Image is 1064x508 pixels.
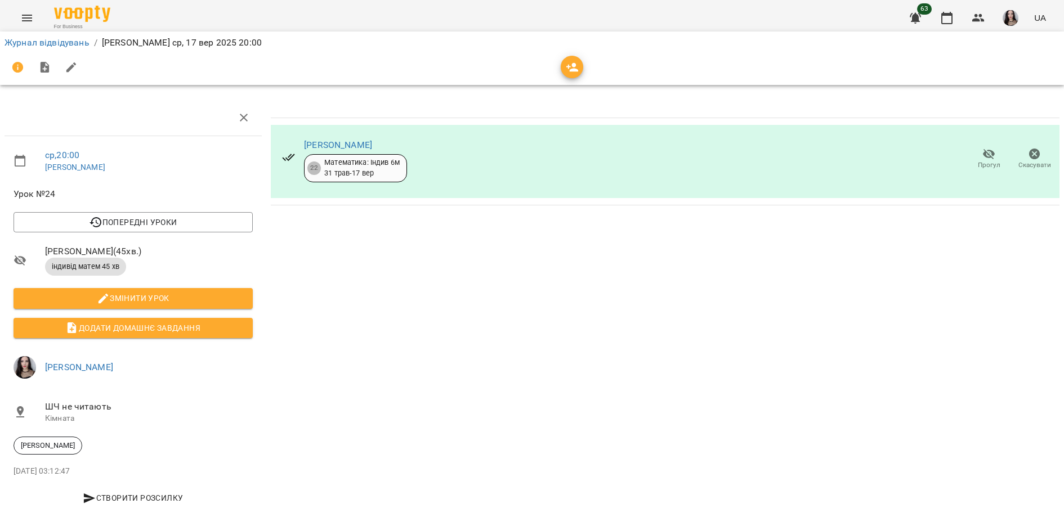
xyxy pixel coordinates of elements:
button: Прогул [966,143,1012,175]
span: індивід матем 45 хв [45,262,126,272]
span: [PERSON_NAME] [14,440,82,451]
div: 22 [307,161,321,175]
div: Математика: Індив 6м 31 трав - 17 вер [324,158,400,178]
nav: breadcrumb [5,36,1059,50]
span: Створити розсилку [18,491,248,505]
a: [PERSON_NAME] [45,362,113,372]
a: [PERSON_NAME] [304,140,372,150]
li: / [94,36,97,50]
span: UA [1034,12,1046,24]
button: Змінити урок [14,288,253,308]
span: Прогул [978,160,1000,170]
button: Попередні уроки [14,212,253,232]
span: Попередні уроки [23,215,244,229]
div: [PERSON_NAME] [14,437,82,455]
a: [PERSON_NAME] [45,163,105,172]
span: Урок №24 [14,187,253,201]
button: Скасувати [1012,143,1057,175]
span: Додати домашнє завдання [23,321,244,335]
span: Скасувати [1018,160,1051,170]
span: Змінити урок [23,291,244,305]
button: Створити розсилку [14,488,253,508]
span: [PERSON_NAME] ( 45 хв. ) [45,245,253,258]
p: [PERSON_NAME] ср, 17 вер 2025 20:00 [102,36,262,50]
span: 63 [917,3,932,15]
img: Voopty Logo [54,6,110,22]
button: UA [1030,7,1050,28]
button: Додати домашнє завдання [14,318,253,338]
img: 23d2127efeede578f11da5c146792859.jpg [14,356,36,379]
p: [DATE] 03:12:47 [14,466,253,477]
button: Menu [14,5,41,32]
img: 23d2127efeede578f11da5c146792859.jpg [1003,10,1018,26]
span: For Business [54,23,110,30]
a: Журнал відвідувань [5,37,90,48]
a: ср , 20:00 [45,150,79,160]
p: Кімната [45,413,253,424]
span: ШЧ не читають [45,400,253,413]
